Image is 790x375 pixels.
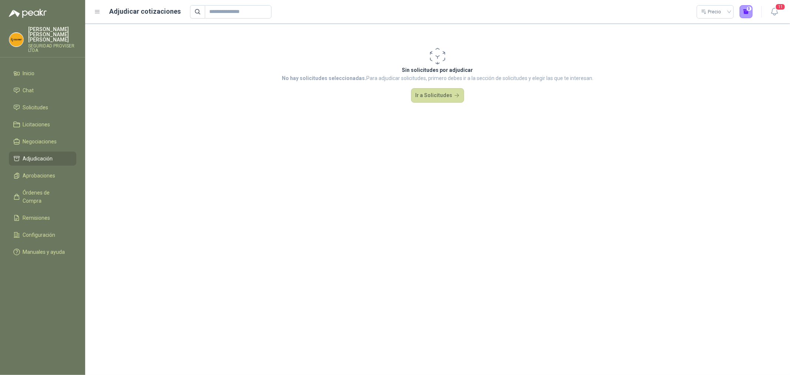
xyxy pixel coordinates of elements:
span: Chat [23,86,34,94]
p: SEGURIDAD PROVISER LTDA [28,44,76,53]
strong: No hay solicitudes seleccionadas. [282,75,366,81]
a: Órdenes de Compra [9,186,76,208]
p: Para adjudicar solicitudes, primero debes ir a la sección de solicitudes y elegir las que te inte... [282,74,593,82]
span: Órdenes de Compra [23,189,69,205]
img: Logo peakr [9,9,47,18]
button: 0 [740,5,753,19]
h1: Adjudicar cotizaciones [110,6,181,17]
span: Inicio [23,69,35,77]
a: Chat [9,83,76,97]
a: Remisiones [9,211,76,225]
span: Aprobaciones [23,172,56,180]
a: Licitaciones [9,117,76,132]
span: Remisiones [23,214,50,222]
a: Configuración [9,228,76,242]
a: Adjudicación [9,152,76,166]
button: 11 [768,5,781,19]
p: [PERSON_NAME] [PERSON_NAME] [PERSON_NAME] [28,27,76,42]
span: Adjudicación [23,155,53,163]
a: Inicio [9,66,76,80]
span: Licitaciones [23,120,50,129]
a: Solicitudes [9,100,76,115]
span: Manuales y ayuda [23,248,65,256]
span: Configuración [23,231,56,239]
a: Negociaciones [9,135,76,149]
a: Aprobaciones [9,169,76,183]
button: Ir a Solicitudes [411,88,464,103]
a: Manuales y ayuda [9,245,76,259]
p: Sin solicitudes por adjudicar [282,66,593,74]
span: Negociaciones [23,137,57,146]
span: Solicitudes [23,103,49,112]
div: Precio [701,6,723,17]
span: 11 [775,3,786,10]
img: Company Logo [9,33,23,47]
